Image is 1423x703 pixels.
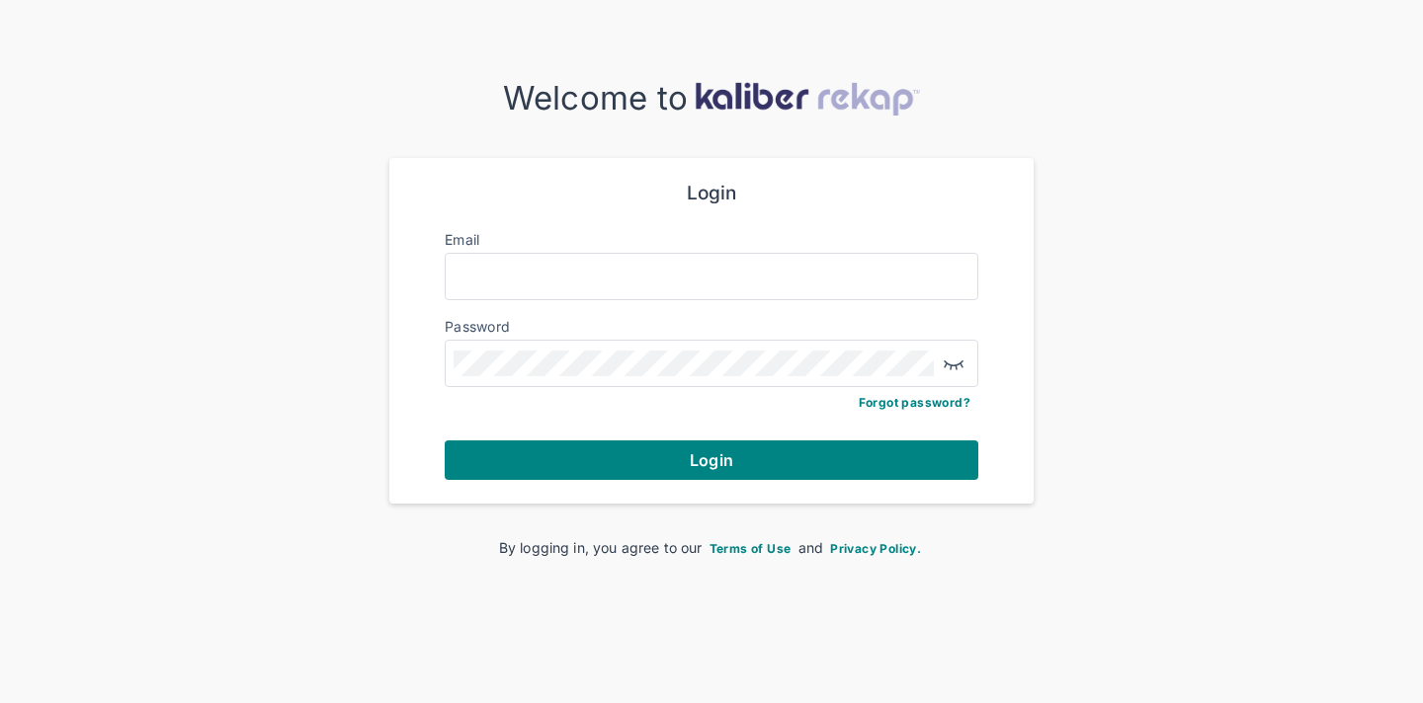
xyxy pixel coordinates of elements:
[859,395,970,410] a: Forgot password?
[690,450,733,470] span: Login
[445,182,978,205] div: Login
[421,537,1002,558] div: By logging in, you agree to our and
[695,82,920,116] img: kaliber-logo
[942,351,965,375] img: eye-closed.fa43b6e4.svg
[445,231,479,248] label: Email
[830,541,921,556] span: Privacy Policy.
[707,539,795,556] a: Terms of Use
[445,318,510,335] label: Password
[445,440,978,480] button: Login
[827,539,924,556] a: Privacy Policy.
[710,541,792,556] span: Terms of Use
